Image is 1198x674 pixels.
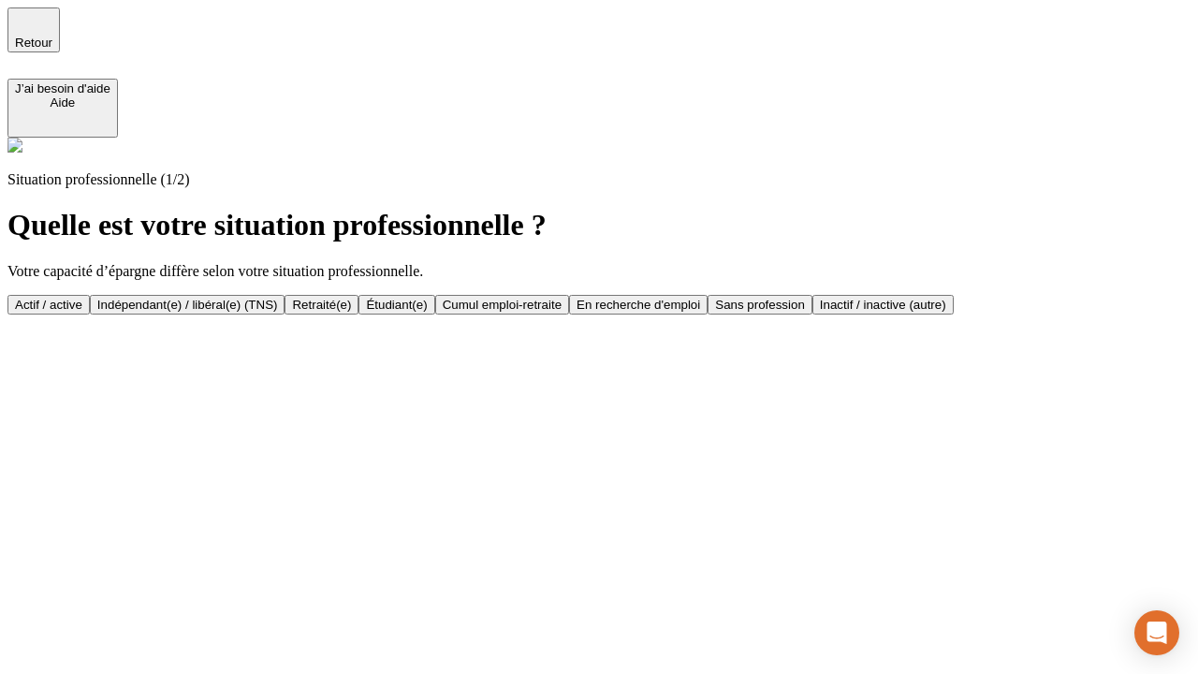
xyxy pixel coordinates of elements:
div: Open Intercom Messenger [1134,610,1179,655]
p: Votre capacité d’épargne diffère selon votre situation professionnelle. [7,263,1191,280]
div: Indépendant(e) / libéral(e) (TNS) [97,298,278,312]
div: Actif / active [15,298,82,312]
button: Cumul emploi-retraite [435,295,569,315]
button: Retraité(e) [285,295,358,315]
div: Étudiant(e) [366,298,427,312]
button: Retour [7,7,60,52]
button: Actif / active [7,295,90,315]
div: J’ai besoin d'aide [15,81,110,95]
div: Aide [15,95,110,110]
img: alexis.png [7,138,22,153]
div: Inactif / inactive (autre) [820,298,946,312]
span: Retour [15,36,52,50]
button: J’ai besoin d'aideAide [7,79,118,138]
div: Sans profession [715,298,805,312]
button: En recherche d'emploi [569,295,708,315]
h1: Quelle est votre situation professionnelle ? [7,208,1191,242]
div: Cumul emploi-retraite [443,298,562,312]
p: Situation professionnelle (1/2) [7,171,1191,188]
button: Inactif / inactive (autre) [812,295,954,315]
button: Indépendant(e) / libéral(e) (TNS) [90,295,285,315]
button: Sans profession [708,295,812,315]
div: En recherche d'emploi [577,298,700,312]
div: Retraité(e) [292,298,351,312]
button: Étudiant(e) [358,295,434,315]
